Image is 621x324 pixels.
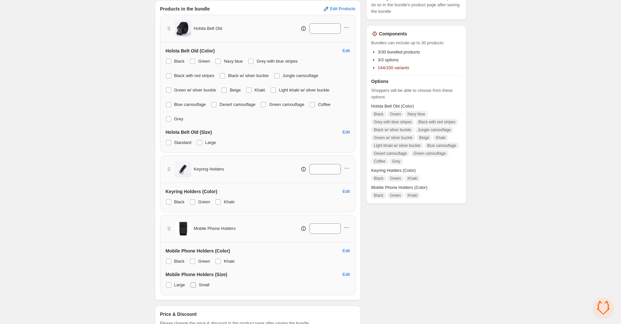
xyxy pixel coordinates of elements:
h3: Products in the bundle [160,6,210,12]
span: Grey [392,159,401,164]
span: Edit [342,248,350,253]
span: Black with red stripes [418,119,455,125]
span: Green camouflage [269,102,304,107]
span: Holsta Belt Old [194,25,222,32]
span: Navy blue [407,111,425,117]
span: Edit [342,130,350,135]
span: Blue camouflage [427,143,456,148]
h3: Mobile Phone Holders (Size) [166,271,227,278]
span: Black w/ silver buckle [374,127,411,132]
span: Small [199,282,210,287]
span: Grey with blue stripes [257,59,298,64]
button: Edit [339,127,354,137]
img: Keyring Holders [175,161,191,177]
span: Holsta Belt Old (Color) [371,103,461,110]
span: Keyring Holders (Color) [371,167,461,174]
span: Khaki [407,193,417,198]
span: Mobile Phone Holders [194,225,236,232]
span: Black w/ silver buckle [228,73,269,78]
span: Shoppers will be able to choose from these options [371,87,461,100]
span: 3/3 options [378,57,399,62]
h3: Options [371,78,461,85]
div: Open chat [593,298,613,317]
span: Green [390,193,401,198]
span: 144/100 variants [378,65,409,70]
span: Khaki [224,259,235,264]
span: Black [374,176,383,181]
span: Grey with blue stripes [374,119,412,125]
span: Edit [342,272,350,277]
span: Navy blue [224,59,243,64]
span: Edit [342,48,350,53]
span: Jungle camouflage [418,127,451,132]
span: Grey [174,116,183,121]
span: Large [205,140,216,145]
h3: Holsta Belt Old (Size) [166,129,212,135]
span: Jungle camouflage [282,73,318,78]
span: Green [198,59,210,64]
span: Green [198,259,210,264]
span: Black [174,259,185,264]
span: Bundles can include up to 30 products [371,40,461,46]
h3: Components [379,30,407,37]
span: Large [174,282,185,287]
img: Holsta Belt Old [175,20,191,37]
span: Black [174,199,185,204]
span: Green [390,176,401,181]
span: Khaki [255,88,265,92]
span: Edit [342,189,350,194]
button: Edit Products [319,4,359,14]
button: Edit [339,46,354,56]
span: Khaki [436,135,445,140]
h3: Holsta Belt Old (Color) [166,48,215,54]
span: Green w/ silver buckle [174,88,216,92]
span: Light khaki w/ silver buckle [374,143,421,148]
span: Black [374,193,383,198]
span: 3/30 bundled products [378,50,420,54]
span: Khaki [407,176,417,181]
span: Beige [230,88,240,92]
span: Light khaki w/ silver buckle [279,88,329,92]
span: Keyring Holders [194,166,224,172]
span: Standard [174,140,192,145]
span: Green camouflage [413,151,446,156]
img: Mobile Phone Holders [175,220,191,237]
span: Desert camouflage [219,102,255,107]
span: Coffee [318,102,330,107]
span: Edit Products [330,6,355,11]
button: Edit [339,246,354,256]
button: Edit [339,269,354,280]
span: Blue camouflage [174,102,206,107]
span: Black with red stripes [174,73,215,78]
h3: Keyring Holders (Color) [166,188,217,195]
h3: Price & Discount [160,311,197,317]
span: Mobile Phone Holders (Color) [371,184,461,191]
span: Coffee [374,159,385,164]
span: Green w/ silver buckle [374,135,413,140]
span: Khaki [224,199,235,204]
span: Desert camouflage [374,151,407,156]
span: Beige [419,135,429,140]
span: Green [198,199,210,204]
button: Edit [339,186,354,197]
span: Black [374,111,383,117]
span: Black [174,59,185,64]
span: Green [390,111,401,117]
h3: Mobile Phone Holders (Color) [166,248,230,254]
